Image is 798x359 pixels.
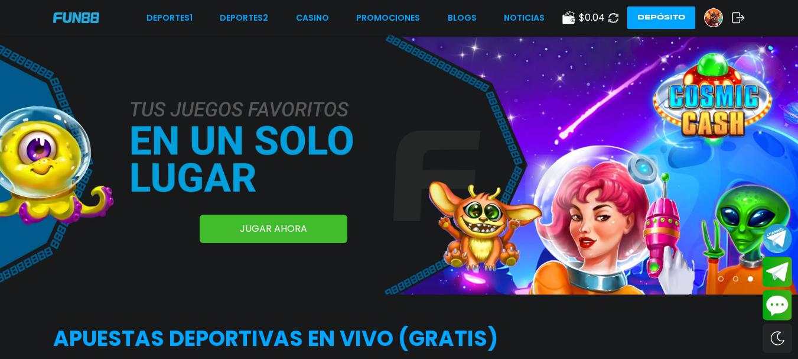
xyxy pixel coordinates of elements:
span: $ 0.04 [579,11,605,25]
a: BLOGS [448,12,477,24]
button: Contact customer service [763,290,792,321]
a: JUGAR AHORA [200,215,347,243]
img: Avatar [705,9,722,27]
a: Avatar [704,8,732,27]
a: NOTICIAS [504,12,545,24]
a: CASINO [296,12,329,24]
h2: APUESTAS DEPORTIVAS EN VIVO (gratis) [53,323,745,355]
a: Deportes2 [220,12,268,24]
div: Switch theme [763,324,792,353]
a: Deportes1 [146,12,193,24]
button: Join telegram channel [763,223,792,254]
button: Depósito [627,7,695,29]
a: Promociones [356,12,420,24]
img: Company Logo [53,12,99,22]
button: Join telegram [763,257,792,287]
